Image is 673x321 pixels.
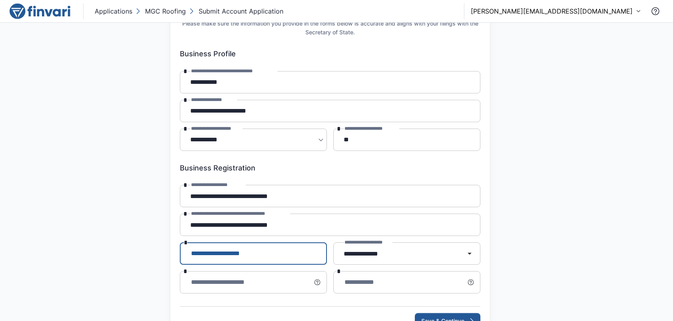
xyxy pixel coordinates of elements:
[199,6,283,16] p: Submit Account Application
[145,6,186,16] p: MGC Roofing
[180,19,480,37] h6: Please make sure the information you provide in the forms below is accurate and aligns with your ...
[95,6,132,16] p: Applications
[180,50,480,58] h6: Business Profile
[180,164,480,172] h6: Business Registration
[462,246,478,262] button: Open
[187,5,285,18] button: Submit Account Application
[471,6,641,16] button: [PERSON_NAME][EMAIL_ADDRESS][DOMAIN_NAME]
[10,3,70,19] img: logo
[471,6,633,16] p: [PERSON_NAME][EMAIL_ADDRESS][DOMAIN_NAME]
[647,3,663,19] button: Contact Support
[93,5,134,18] button: Applications
[134,5,187,18] button: MGC Roofing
